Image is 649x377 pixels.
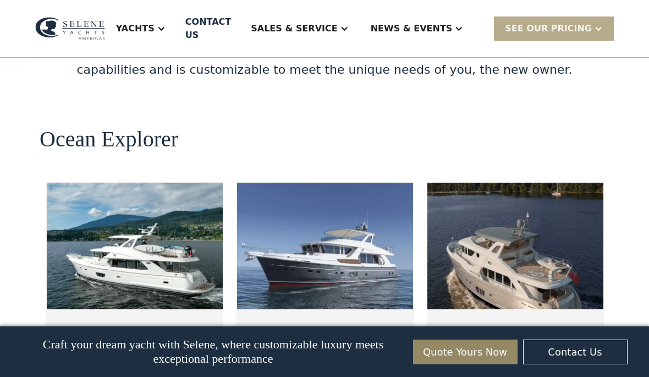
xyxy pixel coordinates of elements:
[505,22,592,35] div: SEE Our Pricing
[240,7,359,51] div: Sales & Service
[47,183,223,309] img: ocean going trawler
[255,324,395,351] a: Ocean Explorer 72
[413,340,518,364] a: Quote Yours Now
[494,17,614,40] div: SEE Our Pricing
[237,183,413,309] img: ocean going trawler
[116,22,155,35] div: Yachts
[64,324,205,351] a: Ocean Explorer 60
[251,22,337,35] div: Sales & Service
[22,337,405,366] p: Craft your dream yacht with Selene, where customizable luxury meets exceptional performance
[360,7,475,51] div: News & EVENTS
[523,340,628,364] a: Contact Us
[105,7,177,51] div: Yachts
[445,324,586,351] a: Ocean Explorer 78
[40,127,178,151] h2: Ocean Explorer
[371,22,453,35] div: News & EVENTS
[185,15,231,42] div: Contact US
[427,183,603,309] img: ocean going trawler
[35,17,105,40] img: logo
